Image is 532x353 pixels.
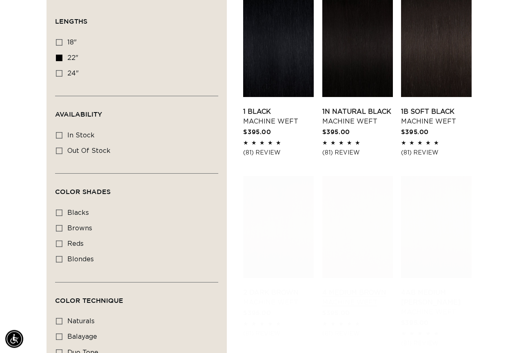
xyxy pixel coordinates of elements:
[322,107,393,126] a: 1N Natural Black Machine Weft
[67,256,94,263] span: blondes
[67,225,92,232] span: browns
[243,288,314,307] a: 2 Dark Brown Machine Weft
[55,96,218,126] summary: Availability (0 selected)
[55,188,111,195] span: Color Shades
[5,330,23,348] div: Accessibility Menu
[67,210,89,216] span: blacks
[55,282,218,312] summary: Color Technique (0 selected)
[67,39,77,46] span: 18"
[55,18,87,25] span: Lengths
[67,318,95,324] span: naturals
[401,107,472,126] a: 1B Soft Black Machine Weft
[67,240,84,247] span: reds
[55,3,218,33] summary: Lengths (0 selected)
[243,107,314,126] a: 1 Black Machine Weft
[67,333,97,340] span: balayage
[67,132,95,139] span: In stock
[67,55,78,61] span: 22"
[55,297,123,304] span: Color Technique
[401,288,472,317] a: 4AB Medium [PERSON_NAME] Machine Weft
[322,288,393,307] a: 4 Medium Brown Machine Weft
[55,174,218,203] summary: Color Shades (0 selected)
[55,110,102,118] span: Availability
[67,70,79,77] span: 24"
[67,148,111,154] span: Out of stock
